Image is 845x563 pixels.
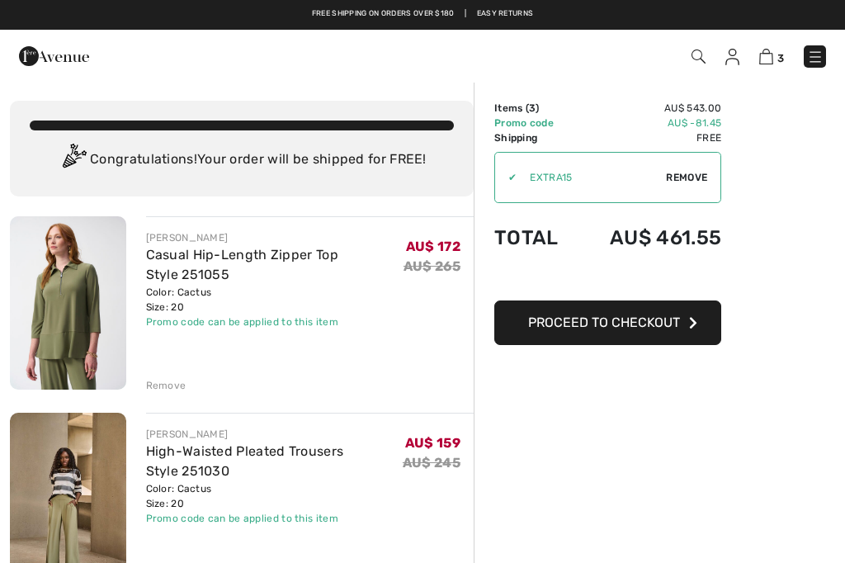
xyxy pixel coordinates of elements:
button: Proceed to Checkout [494,300,721,345]
img: 1ère Avenue [19,40,89,73]
img: Casual Hip-Length Zipper Top Style 251055 [10,216,126,390]
a: Easy Returns [477,8,534,20]
div: [PERSON_NAME] [146,230,404,245]
div: Promo code can be applied to this item [146,315,404,329]
s: AU$ 265 [404,258,460,274]
div: ✔ [495,170,517,185]
a: 1ère Avenue [19,47,89,63]
span: 3 [777,52,784,64]
img: Shopping Bag [759,49,773,64]
iframe: PayPal [494,266,721,295]
td: AU$ 543.00 [577,101,721,116]
span: AU$ 159 [405,435,460,451]
div: Congratulations! Your order will be shipped for FREE! [30,144,454,177]
td: Items ( ) [494,101,577,116]
td: Shipping [494,130,577,145]
input: Promo code [517,153,666,202]
img: Menu [807,49,824,65]
span: | [465,8,466,20]
td: AU$ 461.55 [577,210,721,266]
a: High-Waisted Pleated Trousers Style 251030 [146,443,344,479]
span: 3 [529,102,536,114]
td: Promo code [494,116,577,130]
div: Promo code can be applied to this item [146,511,403,526]
td: Total [494,210,577,266]
s: AU$ 245 [403,455,460,471]
td: AU$ -81.45 [577,116,721,130]
span: Proceed to Checkout [528,315,680,330]
span: Remove [666,170,707,185]
img: Search [692,50,706,64]
div: Color: Cactus Size: 20 [146,481,403,511]
div: [PERSON_NAME] [146,427,403,442]
td: Free [577,130,721,145]
a: Free shipping on orders over $180 [312,8,455,20]
a: 3 [759,46,784,66]
img: Congratulation2.svg [57,144,90,177]
img: My Info [725,49,739,65]
div: Remove [146,378,186,393]
div: Color: Cactus Size: 20 [146,285,404,315]
a: Casual Hip-Length Zipper Top Style 251055 [146,247,338,282]
span: AU$ 172 [406,239,460,254]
